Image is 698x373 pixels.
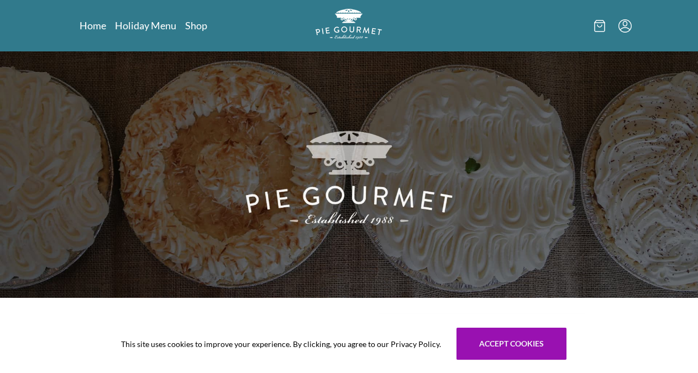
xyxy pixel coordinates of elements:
[80,19,106,32] a: Home
[618,19,632,33] button: Menu
[121,338,441,350] span: This site uses cookies to improve your experience. By clicking, you agree to our Privacy Policy.
[316,9,382,43] a: Logo
[316,9,382,39] img: logo
[115,19,176,32] a: Holiday Menu
[456,328,566,360] button: Accept cookies
[185,19,207,32] a: Shop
